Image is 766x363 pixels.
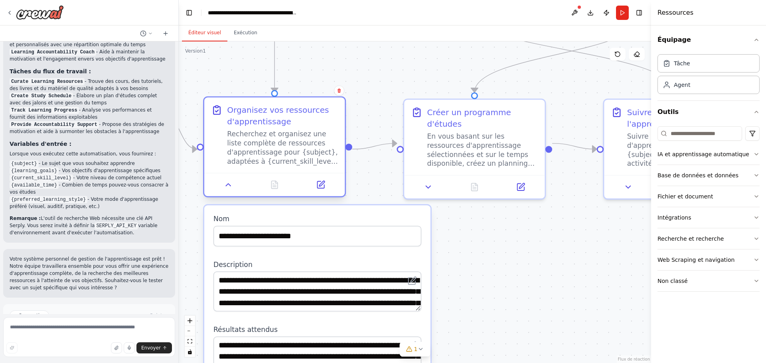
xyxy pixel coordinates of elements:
[185,326,195,336] button: zoom arrière
[234,30,257,35] font: Exécution
[627,132,737,232] font: Suivre et analyser les progrès d'apprentissage actuels de {subject} en fonction des activités réa...
[10,121,99,128] code: Provide Accountability Support
[124,342,135,353] button: Cliquez pour exprimer votre idée d'automatisation
[95,222,138,230] code: SERPLY_API_KEY
[73,175,161,181] font: - Votre niveau de compétence actuel
[10,68,91,75] font: Tâches du flux de travail :
[657,144,760,165] button: IA et apprentissage automatique
[334,85,344,96] button: Supprimer le nœud
[203,98,346,199] div: Organisez vos ressources d'apprentissageRecherchez et organisez une liste complète de ressources ...
[10,107,79,114] code: Track Learning Progress
[427,132,535,268] font: En vous basant sur les ressources d'apprentissage sélectionnées et sur le temps disponible, créez...
[10,49,96,56] code: Learning Accountability Coach
[657,108,679,116] font: Outils
[627,108,712,128] font: Suivre les progrès de l'apprentissage
[10,151,156,157] font: Lorsque vous exécutez cette automatisation, vous fournirez :
[501,180,540,194] button: Ouvrir dans le panneau latéral
[185,316,195,357] div: Contrôles de React Flow
[59,168,160,173] font: - Vos objectifs d'apprentissage spécifiques
[657,151,749,157] font: IA et apprentissage automatique
[184,7,195,18] button: Masquer la barre latérale gauche
[414,346,418,352] font: 1
[400,342,430,357] button: 1
[10,92,73,100] code: Create Study Schedule
[136,342,172,353] button: Envoyer
[657,278,688,284] font: Non classé
[552,138,597,155] g: Edge from b412af36-d649-4fdd-a1f0-3f474cf66a26 to 2aa6e116-64b9-4e2e-b248-321daae93602
[10,141,71,147] font: Variables d'entrée :
[657,271,760,291] button: Non classé
[452,7,680,92] g: Edge from 40fadf59-c4d3-454b-8e04-8aeeea4db89e to 2aa6e116-64b9-4e2e-b248-321daae93602
[10,216,41,221] font: Remarque :
[403,98,546,199] div: Créer un programme d'étudesEn vous basant sur les ressources d'apprentissage sélectionnées et sur...
[159,29,172,38] button: Démarrer une nouvelle discussion
[163,108,197,155] g: Edge from triggers to 16c33f74-3d0b-4856-995e-d02b0402039c
[10,78,163,91] font: - Trouve des cours, des tutoriels, des livres et du matériel de qualité adaptés à vos besoins
[657,51,760,100] div: Équipage
[10,78,85,85] code: Curate Learning Resources
[10,93,157,106] font: - Élabore un plan d'études complet avec des jalons et une gestion du temps
[10,256,168,290] font: Votre système personnel de gestion de l'apprentissage est prêt ! Notre équipe travaillera ensembl...
[657,214,691,221] font: Intégrations
[450,180,499,194] button: Aucune sortie disponible
[634,7,645,18] button: Masquer la barre latérale droite
[137,29,156,38] button: Passer au chat précédent
[10,216,152,228] font: L'outil de recherche Web nécessite une clé API Serply. Vous serez invité à définir la
[16,5,64,20] img: Logo
[405,339,419,352] button: Ouvrir dans l'éditeur
[269,19,280,92] g: Edge from 918196ea-571f-41ee-9876-6f969cc71f16 to 16c33f74-3d0b-4856-995e-d02b0402039c
[352,138,397,155] g: Edge from 16c33f74-3d0b-4856-995e-d02b0402039c to b412af36-d649-4fdd-a1f0-3f474cf66a26
[148,312,169,320] button: Rejeter
[6,342,18,353] button: Améliorer cette invite
[301,178,340,191] button: Ouvrir dans le panneau latéral
[657,228,760,249] button: Recherche et recherche
[39,161,135,166] font: - Le sujet que vous souhaitez apprendre
[657,165,760,186] button: Base de données et données
[10,107,152,120] font: - Analyse vos performances et fournit des informations exploitables
[10,160,39,167] code: {subject}
[185,347,195,357] button: activer l'interactivité
[141,345,161,351] font: Envoyer
[10,182,168,195] font: - Combien de temps pouvez-vous consacrer à vos études
[657,123,760,298] div: Outils
[405,274,419,287] button: Ouvrir dans l'éditeur
[657,29,760,51] button: Équipage
[657,36,691,43] font: Équipage
[657,249,760,270] button: Web Scraping et navigation
[427,108,511,128] font: Créer un programme d'études
[185,316,195,326] button: zoom avant
[603,98,746,199] div: Suivre les progrès de l'apprentissageSuivre et analyser les progrès d'apprentissage actuels de {s...
[213,215,229,223] font: Nom
[19,313,45,318] font: Suggestion
[657,172,738,179] font: Base de données et données
[227,106,329,126] font: Organisez vos ressources d'apprentissage
[618,357,650,361] font: Flux de réaction
[674,82,690,88] font: Agent
[251,178,299,191] button: Aucune sortie disponible
[185,48,203,54] font: Version
[657,101,760,123] button: Outils
[657,193,713,200] font: Fichier et document
[203,48,206,54] font: 1
[227,130,338,257] font: Recherchez et organisez une liste complète de ressources d'apprentissage pour {subject}, adaptées...
[10,175,73,182] code: {current_skill_level}
[657,186,760,207] button: Fichier et document
[469,16,646,92] g: Edge from d08e46b0-f501-461a-b4c9-0dffedd7004a to b412af36-d649-4fdd-a1f0-3f474cf66a26
[657,207,760,228] button: Intégrations
[208,9,298,17] nav: fil d'Ariane
[10,167,59,175] code: {learning_goals}
[674,60,690,67] font: Tâche
[213,261,253,269] font: Description
[657,235,724,242] font: Recherche et recherche
[111,342,122,353] button: Télécharger des fichiers
[657,9,693,16] font: Ressources
[10,182,59,189] code: {available_time}
[185,336,195,347] button: vue d'ajustement
[618,357,650,361] a: Attribution de React Flow
[150,313,167,318] font: Rejeter
[657,257,734,263] font: Web Scraping et navigation
[10,196,87,203] code: {preferred_learning_style}
[213,326,278,334] font: Résultats attendus
[188,30,221,35] font: Éditeur visuel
